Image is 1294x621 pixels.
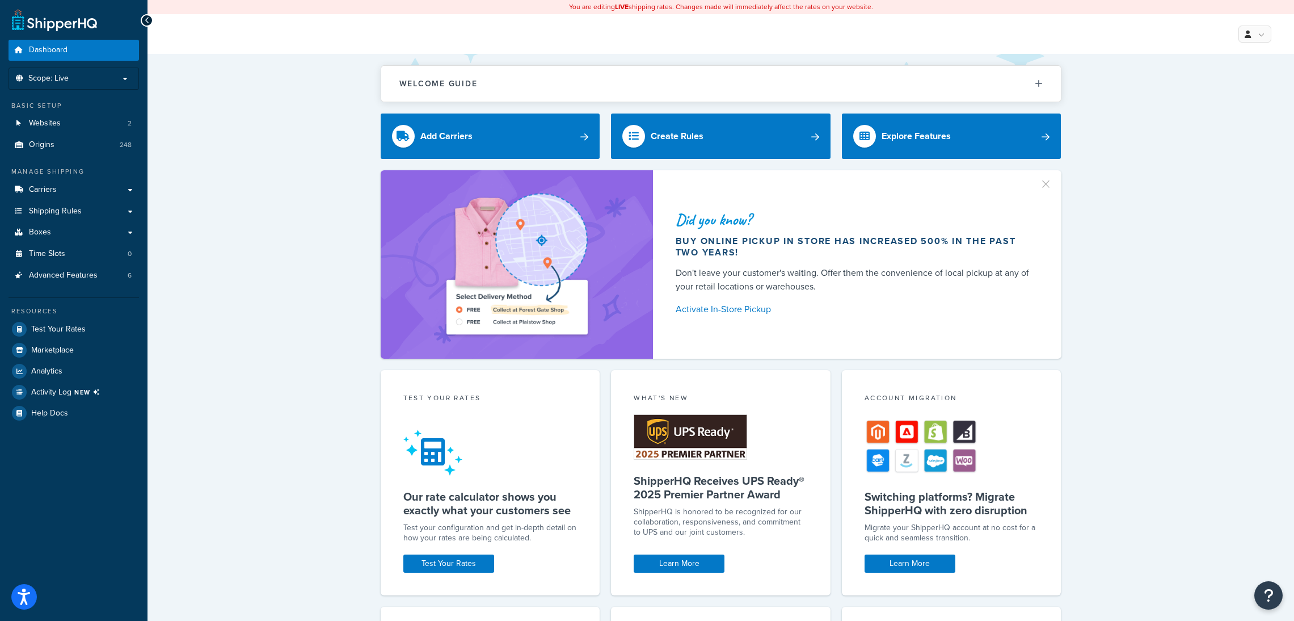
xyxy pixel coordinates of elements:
[615,2,629,12] b: LIVE
[9,361,139,381] a: Analytics
[865,555,955,573] a: Learn More
[882,128,951,144] div: Explore Features
[676,212,1034,228] div: Did you know?
[420,128,473,144] div: Add Carriers
[31,385,104,400] span: Activity Log
[399,79,478,88] h2: Welcome Guide
[9,113,139,134] a: Websites2
[676,236,1034,258] div: Buy online pickup in store has increased 500% in the past two years!
[634,555,724,573] a: Learn More
[9,179,139,200] a: Carriers
[9,319,139,339] a: Test Your Rates
[29,119,61,128] span: Websites
[29,185,57,195] span: Carriers
[31,346,74,355] span: Marketplace
[128,119,132,128] span: 2
[676,266,1034,293] div: Don't leave your customer's waiting. Offer them the convenience of local pickup at any of your re...
[9,340,139,360] a: Marketplace
[865,523,1039,543] div: Migrate your ShipperHQ account at no cost for a quick and seamless transition.
[29,45,68,55] span: Dashboard
[381,114,600,159] a: Add Carriers
[9,403,139,423] a: Help Docs
[31,367,62,376] span: Analytics
[403,555,494,573] a: Test Your Rates
[9,307,139,316] div: Resources
[9,135,139,156] li: Origins
[651,128,703,144] div: Create Rules
[1254,581,1283,610] button: Open Resource Center
[9,135,139,156] a: Origins248
[634,393,808,406] div: What's New
[403,393,578,406] div: Test your rates
[9,244,139,265] a: Time Slots0
[9,244,139,265] li: Time Slots
[31,325,86,334] span: Test Your Rates
[29,249,65,259] span: Time Slots
[611,114,831,159] a: Create Rules
[403,523,578,543] div: Test your configuration and get in-depth detail on how your rates are being calculated.
[31,409,68,418] span: Help Docs
[414,187,619,342] img: ad-shirt-map-b0359fc47e01cab431d101c4b569394f6a03f54285957d908178d52f29eb9668.png
[676,301,1034,317] a: Activate In-Store Pickup
[9,382,139,402] li: [object Object]
[120,140,132,150] span: 248
[29,271,98,280] span: Advanced Features
[29,140,54,150] span: Origins
[9,265,139,286] li: Advanced Features
[9,222,139,243] a: Boxes
[9,101,139,111] div: Basic Setup
[9,265,139,286] a: Advanced Features6
[634,474,808,501] h5: ShipperHQ Receives UPS Ready® 2025 Premier Partner Award
[29,228,51,237] span: Boxes
[28,74,69,83] span: Scope: Live
[128,249,132,259] span: 0
[842,114,1061,159] a: Explore Features
[9,113,139,134] li: Websites
[865,393,1039,406] div: Account Migration
[634,507,808,538] p: ShipperHQ is honored to be recognized for our collaboration, responsiveness, and commitment to UP...
[9,40,139,61] a: Dashboard
[128,271,132,280] span: 6
[865,490,1039,517] h5: Switching platforms? Migrate ShipperHQ with zero disruption
[381,66,1061,102] button: Welcome Guide
[9,167,139,177] div: Manage Shipping
[9,382,139,402] a: Activity LogNEW
[29,207,82,216] span: Shipping Rules
[9,201,139,222] a: Shipping Rules
[74,388,104,397] span: NEW
[403,490,578,517] h5: Our rate calculator shows you exactly what your customers see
